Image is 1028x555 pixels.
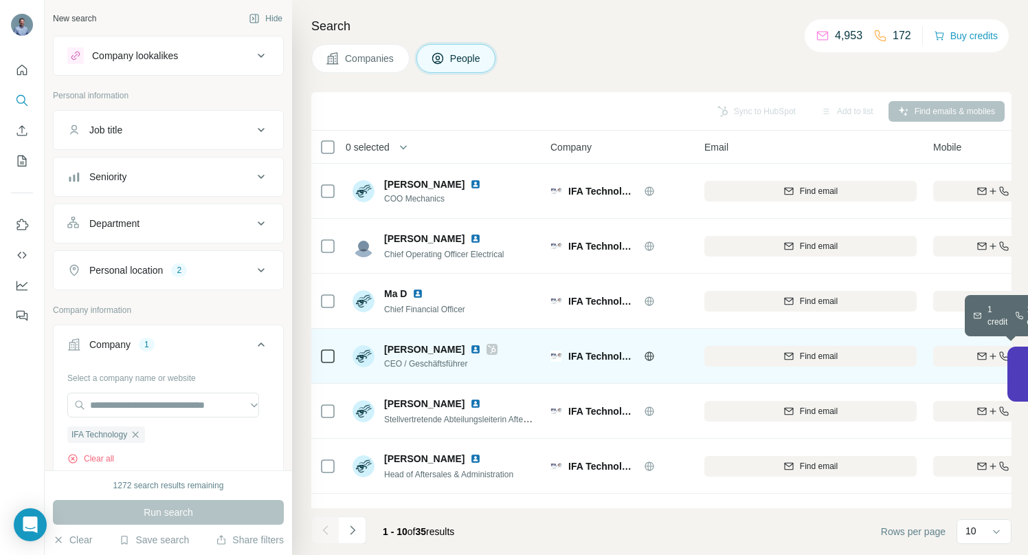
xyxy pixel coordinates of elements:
[384,232,465,246] span: [PERSON_NAME]
[353,180,375,202] img: Avatar
[54,160,283,193] button: Seniority
[353,235,375,257] img: Avatar
[450,52,482,65] span: People
[384,193,498,205] span: COO Mechanics
[470,344,481,355] img: LinkedIn logo
[407,526,416,537] span: of
[89,217,139,230] div: Department
[54,113,283,146] button: Job title
[568,294,637,308] span: IFA Technology
[704,181,917,202] button: Find email
[71,428,127,441] span: IFA Technology
[11,118,33,143] button: Enrich CSV
[384,342,465,356] span: [PERSON_NAME]
[384,305,465,314] span: Chief Financial Officer
[54,39,283,72] button: Company lookalikes
[800,295,838,307] span: Find email
[11,88,33,113] button: Search
[353,455,375,477] img: Avatar
[568,349,637,363] span: IFA Technology
[353,290,375,312] img: Avatar
[384,358,498,370] span: CEO / Geschäftsführer
[550,351,561,362] img: Logo of IFA Technology
[384,470,513,479] span: Head of Aftersales & Administration
[384,177,465,191] span: [PERSON_NAME]
[345,52,395,65] span: Companies
[383,526,454,537] span: results
[416,526,427,537] span: 35
[568,239,637,253] span: IFA Technology
[53,89,284,102] p: Personal information
[54,207,283,240] button: Department
[384,452,465,466] span: [PERSON_NAME]
[339,516,366,544] button: Navigate to next page
[965,524,976,538] p: 10
[550,140,592,154] span: Company
[704,346,917,367] button: Find email
[311,17,1012,36] h4: Search
[11,303,33,328] button: Feedback
[550,296,561,307] img: Logo of IFA Technology
[353,400,375,422] img: Avatar
[470,233,481,244] img: LinkedIn logo
[89,263,163,277] div: Personal location
[470,179,481,190] img: LinkedIn logo
[11,273,33,298] button: Dashboard
[384,250,504,259] span: Chief Operating Officer Electrical
[568,404,637,418] span: IFA Technology
[54,328,283,367] button: Company1
[11,213,33,237] button: Use Surfe on LinkedIn
[53,304,284,316] p: Company information
[550,186,561,197] img: Logo of IFA Technology
[11,243,33,268] button: Use Surfe API
[893,28,911,44] p: 172
[119,533,189,547] button: Save search
[933,140,961,154] span: Mobile
[171,264,187,276] div: 2
[54,254,283,287] button: Personal location2
[704,291,917,312] button: Find email
[550,406,561,417] img: Logo of IFA Technology
[881,525,946,538] span: Rows per page
[89,123,122,137] div: Job title
[89,170,126,184] div: Seniority
[800,350,838,362] span: Find email
[704,401,917,422] button: Find email
[384,507,465,521] span: [PERSON_NAME]
[11,14,33,36] img: Avatar
[800,460,838,472] span: Find email
[470,453,481,464] img: LinkedIn logo
[470,508,481,519] img: LinkedIn logo
[800,405,838,417] span: Find email
[704,140,728,154] span: Email
[412,288,423,299] img: LinkedIn logo
[568,459,637,473] span: IFA Technology
[92,49,178,63] div: Company lookalikes
[384,397,465,411] span: [PERSON_NAME]
[383,526,407,537] span: 1 - 10
[67,367,269,384] div: Select a company name or website
[67,453,114,465] button: Clear all
[800,240,838,252] span: Find email
[216,533,284,547] button: Share filters
[353,345,375,367] img: Avatar
[53,533,92,547] button: Clear
[11,149,33,173] button: My lists
[704,456,917,477] button: Find email
[550,241,561,252] img: Logo of IFA Technology
[384,287,407,301] span: Ma D
[934,26,998,45] button: Buy credits
[800,185,838,197] span: Find email
[835,28,862,44] p: 4,953
[384,413,607,424] span: Stellvertretende Abteilungsleiterin Aftersales & Administration
[113,479,224,492] div: 1272 search results remaining
[239,8,292,29] button: Hide
[139,338,155,351] div: 1
[470,398,481,409] img: LinkedIn logo
[11,58,33,83] button: Quick start
[14,508,47,541] div: Open Intercom Messenger
[89,338,131,351] div: Company
[550,461,561,472] img: Logo of IFA Technology
[704,236,917,257] button: Find email
[53,12,96,25] div: New search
